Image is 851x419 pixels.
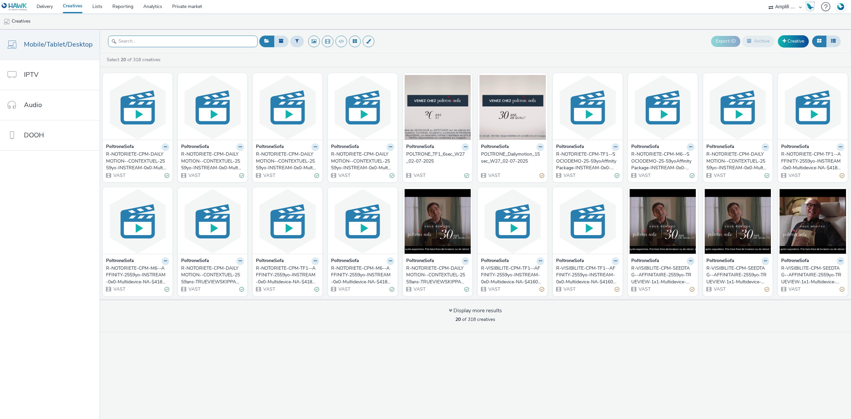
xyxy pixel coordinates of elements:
div: R-VISIBILITE-CPM-TF1--AFFINITY-2559yo-INSTREAM-0x0-Multidevice-NA-$416072104$-W10_V3 [481,265,542,285]
img: R-NOTORIETE-CPM-DAILYMOTION--CONTEXTUEL-2559ans-TRUEVIEWSKIPPABLE-0x0-Multidevice-NA-$418583145-$... [405,189,471,254]
div: Valid [239,286,244,293]
div: R-NOTORIETE-CPM-DAILYMOTION--CONTEXTUEL-2559ans-TRUEVIEWSKIPPABLE-0x0-Multidevice-NA-$418583145-$W14 [406,265,467,285]
div: R-NOTORIETE-CPM-DAILYMOTION--CONTEXTUEL-2559ans-TRUEVIEWSKIPPABLE-0x0-Multidevice-NA-$418583145$-W16 [181,265,242,285]
div: Partially valid [615,286,619,293]
strong: PoltroneSofa [181,143,209,151]
span: Audio [24,100,42,110]
img: undefined Logo [2,3,27,11]
img: R-NOTORIETE-CPM-DAILYMOTION--CONTEXTUEL-2559yo-INSTREAM-0x0-Multidevice-NA_15_$425066631$-W28 visual [329,75,396,140]
img: R-NOTORIETE-CPM-TF1--AFFINITY-2559yo-INSTREAM-0x0-Multidevice-NA-$418297262-$W14 visual [254,189,321,254]
a: R-VISIBILITE-CPM-TF1--AFFINITY-2559yo-INSTREAM-0x0-Multidevice-NA-$416072104$-W10_V3 [481,265,544,285]
div: R-NOTORIETE-CPM-DAILYMOTION--CONTEXTUEL-2559yo-INSTREAM-0x0-Multidevice-NA-$421353285$-W20 [706,151,767,171]
div: Valid [165,172,169,179]
div: R-VISIBILITE-CPM-SEEDTAG--AFFINITAIRE-2559yo-TRUEVIEW-1x1-Multidevice-NA-$416071210$-P-TRUEVIEW-1... [706,265,767,285]
div: R-NOTORIETE-CPM-TF1--AFFINITY-2559yo-INSTREAM-0x0-Multidevice-NA-$418297262$-W16 [781,151,842,171]
div: Valid [314,286,319,293]
div: Partially valid [540,172,544,179]
span: VAST [263,286,275,292]
a: R-NOTORIETE-CPM-DAILYMOTION--CONTEXTUEL-2559yo-INSTREAM-0x0-Multidevice-6s_$424655503$$-W28 [256,151,319,171]
strong: PoltroneSofa [256,257,284,265]
a: R-NOTORIETE-CPM-M6--AFFINITY-2559yo-INSTREAM-0x0-Multidevice-NA-$418586523-$W14 [331,265,394,285]
div: Valid [390,286,394,293]
a: Creative [778,35,809,47]
a: R-VISIBILITE-CPM-TF1--AFFINITY-2559yo-INSTREAM-0x0-Multidevice-NA-$416072104$-W10 (copy) [556,265,619,285]
div: R-NOTORIETE-CPM-M6--AFFINITY-2559yo-INSTREAM-0x0-Multidevice-NA-$418586523-$W14 [331,265,392,285]
button: Grid [812,36,826,47]
a: R-NOTORIETE-CPM-DAILYMOTION--CONTEXTUEL-2559yo-INSTREAM-0x0-Multidevice-6s_$424655503$-W29 [181,151,244,171]
strong: PoltroneSofa [256,143,284,151]
span: VAST [488,172,500,179]
span: VAST [488,286,500,292]
strong: PoltroneSofa [556,143,584,151]
div: Valid [765,172,769,179]
img: POLTRONE_Dailymotion_15sec_W27_02-07-2025 visual [479,75,546,140]
div: Valid [464,286,469,293]
a: R-VISIBILITE-CPM-SEEDTAG--AFFINITAIRE-2559yo-TRUEVIEW-1x1-Multidevice-NA-$416071210$-P-TRUEVIEW-1... [631,265,694,285]
a: R-VISIBILITE-CPM-SEEDTAG--AFFINITAIRE-2559yo-TRUEVIEW-1x1-Multidevice-NA-$416071210$-P-TRUEVIEW-1... [706,265,770,285]
img: R-NOTORIETE-CPM-M6--SOCIODEMO-25-59yoAffinityPackage-INSTREAM-0x0-Multidevice-NA-$420820753$-W20 ... [630,75,696,140]
a: Hawk Academy [805,1,818,12]
span: VAST [413,172,425,179]
div: Valid [390,172,394,179]
span: IPTV [24,70,39,79]
a: POLTRONE_TF1_6sec_W27_02-07-2025 [406,151,469,165]
a: R-NOTORIETE-CPM-M6--AFFINITY-2559yo-INSTREAM-0x0-Multidevice-NA-$418586523$-W16 [106,265,169,285]
img: mobile [3,18,10,25]
div: R-NOTORIETE-CPM-DAILYMOTION--CONTEXTUEL-2559yo-INSTREAM-0x0-Multidevice-NA_15_$425066631$-W28 [331,151,392,171]
span: DOOH [24,130,44,140]
strong: PoltroneSofa [631,257,659,265]
div: Hawk Academy [805,1,815,12]
div: Valid [464,172,469,179]
div: Valid [165,286,169,293]
div: R-VISIBILITE-CPM-TF1--AFFINITY-2559yo-INSTREAM-0x0-Multidevice-NA-$416072104$-W10 (copy) [556,265,617,285]
img: Account FR [836,2,846,12]
div: Partially valid [540,286,544,293]
img: R-VISIBILITE-CPM-SEEDTAG--AFFINITAIRE-2559yo-TRUEVIEW-1x1-Multidevice-NA-$416071210$-P-TRUEVIEW-1... [630,189,696,254]
strong: PoltroneSofa [706,257,734,265]
img: R-NOTORIETE-CPM-DAILYMOTION--CONTEXTUEL-2559yo-INSTREAM-0x0-Multidevice-6s_$424655503$$-W28 visual [254,75,321,140]
a: R-NOTORIETE-CPM-TF1--SOCIODEMO-25-59yoAffinityPackage-INSTREAM-0x0-Multidevice-NA-$420822904$-W20 [556,151,619,171]
strong: PoltroneSofa [331,143,359,151]
img: R-VISIBILITE-CPM-SEEDTAG--AFFINITAIRE-2559yo-TRUEVIEW-1x1-Multidevice-NA-$416071210$-P-TRUEVIEW-1... [705,189,771,254]
strong: 20 [455,316,461,323]
strong: PoltroneSofa [181,257,209,265]
span: VAST [563,172,575,179]
div: POLTRONE_Dailymotion_15sec_W27_02-07-2025 [481,151,542,165]
button: Export ID [711,36,740,47]
strong: PoltroneSofa [781,143,809,151]
div: Valid [615,172,619,179]
img: R-NOTORIETE-CPM-DAILYMOTION--CONTEXTUEL-2559yo-INSTREAM-0x0-Multidevice-NA_$425066631$_W29 visual [104,75,171,140]
div: Valid [239,172,244,179]
button: Table [826,36,841,47]
span: VAST [713,172,726,179]
a: R-NOTORIETE-CPM-M6--SOCIODEMO-25-59yoAffinityPackage-INSTREAM-0x0-Multidevice-NA-$420820753$-W20 [631,151,694,171]
div: Display more results [449,307,502,315]
img: R-NOTORIETE-CPM-TF1--AFFINITY-2559yo-INSTREAM-0x0-Multidevice-NA-$418297262$-W16 visual [780,75,846,140]
strong: PoltroneSofa [406,143,434,151]
div: Partially valid [690,286,694,293]
div: POLTRONE_TF1_6sec_W27_02-07-2025 [406,151,467,165]
a: Select of 318 creatives [106,57,163,63]
a: R-NOTORIETE-CPM-DAILYMOTION--CONTEXTUEL-2559yo-INSTREAM-0x0-Multidevice-NA_$425066631$_W29 [106,151,169,171]
span: VAST [413,286,425,292]
strong: 20 [121,57,126,63]
a: R-VISIBILITE-CPM-SEEDTAG--AFFINITAIRE-2559yo-TRUEVIEW-1x1-Multidevice-NA-$416071210$-P-TRUEVIEW-1... [781,265,844,285]
img: R-NOTORIETE-CPM-DAILYMOTION--CONTEXTUEL-2559yo-INSTREAM-0x0-Multidevice-NA-$421353285$-W20 visual [705,75,771,140]
div: R-NOTORIETE-CPM-M6--AFFINITY-2559yo-INSTREAM-0x0-Multidevice-NA-$418586523$-W16 [106,265,167,285]
a: R-NOTORIETE-CPM-TF1--AFFINITY-2559yo-INSTREAM-0x0-Multidevice-NA-$418297262-$W14 [256,265,319,285]
a: R-NOTORIETE-CPM-TF1--AFFINITY-2559yo-INSTREAM-0x0-Multidevice-NA-$418297262$-W16 [781,151,844,171]
span: VAST [563,286,575,292]
span: Mobile/Tablet/Desktop [24,40,93,49]
img: R-VISIBILITE-CPM-TF1--AFFINITY-2559yo-INSTREAM-0x0-Multidevice-NA-$416072104$-W10 (copy) visual [554,189,621,254]
span: VAST [788,286,800,292]
strong: PoltroneSofa [481,257,509,265]
img: POLTRONE_TF1_6sec_W27_02-07-2025 visual [405,75,471,140]
button: Archive [742,36,775,47]
a: R-NOTORIETE-CPM-DAILYMOTION--CONTEXTUEL-2559ans-TRUEVIEWSKIPPABLE-0x0-Multidevice-NA-$418583145-$W14 [406,265,469,285]
strong: PoltroneSofa [556,257,584,265]
strong: PoltroneSofa [631,143,659,151]
div: R-VISIBILITE-CPM-SEEDTAG--AFFINITAIRE-2559yo-TRUEVIEW-1x1-Multidevice-NA-$416071210$-P-TRUEVIEW-1... [631,265,692,285]
div: R-NOTORIETE-CPM-DAILYMOTION--CONTEXTUEL-2559yo-INSTREAM-0x0-Multidevice-NA_$425066631$_W29 [106,151,167,171]
div: Valid [690,172,694,179]
img: R-VISIBILITE-CPM-TF1--AFFINITY-2559yo-INSTREAM-0x0-Multidevice-NA-$416072104$-W10_V3 visual [479,189,546,254]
